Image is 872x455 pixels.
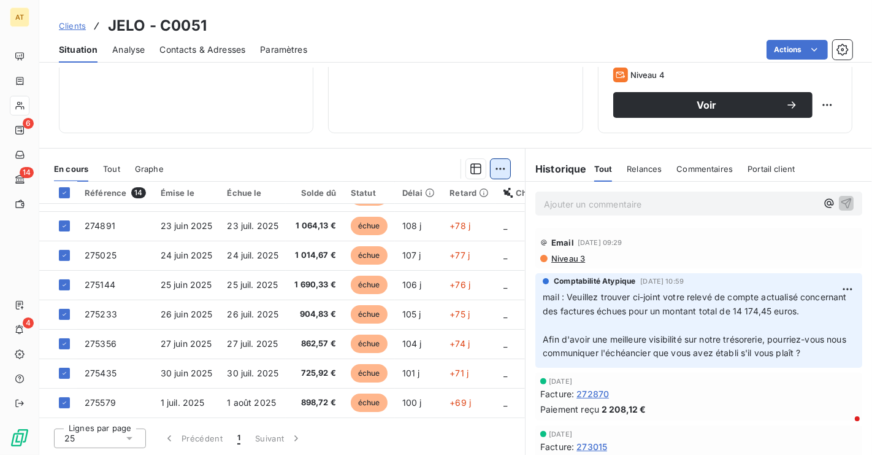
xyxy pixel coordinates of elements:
span: 1 [237,432,240,445]
span: En cours [54,164,88,174]
span: 106 j [402,279,422,290]
span: _ [503,397,507,408]
h3: JELO - C0051 [108,15,207,37]
span: 27 juin 2025 [161,338,212,349]
button: Précédent [156,426,230,451]
span: Facture : [540,387,574,400]
span: 101 j [402,368,420,378]
span: 275435 [85,368,117,378]
div: Statut [351,188,388,198]
span: 4 [23,317,34,329]
span: Facture : [540,440,574,453]
span: mail : Veuillez trouver ci-joint votre relevé de compte actualisé ​concernant des factures échues... [543,292,849,316]
button: 1 [230,426,248,451]
button: Voir [613,92,813,118]
div: Délai [402,188,435,198]
div: Échue le [227,188,278,198]
span: 108 j [402,220,422,231]
span: Tout [594,164,613,174]
span: échue [351,335,388,353]
span: 272870 [576,387,609,400]
span: _ [503,338,507,349]
span: 274891 [85,220,115,231]
span: 862,57 € [293,338,336,350]
span: 273015 [576,440,607,453]
span: échue [351,217,388,235]
span: 725,92 € [293,367,336,379]
span: Afin d'avoir une meilleure visibilité sur notre trésorerie, pourriez-vous nous communiquer l'éché... [543,334,849,359]
span: 24 juin 2025 [161,250,213,260]
span: Clients [59,21,86,31]
span: +77 j [449,250,470,260]
span: +71 j [449,368,469,378]
div: Solde dû [293,188,336,198]
span: _ [503,250,507,260]
div: Émise le [161,188,213,198]
span: 275144 [85,279,115,290]
span: 898,72 € [293,397,336,409]
span: 26 juin 2025 [161,309,213,319]
div: Chorus Pro [503,188,560,198]
span: [DATE] [549,378,572,385]
span: Commentaires [676,164,733,174]
span: 27 juil. 2025 [227,338,278,349]
div: Retard [449,188,489,198]
span: +78 j [449,220,470,231]
span: Portail client [748,164,795,174]
span: 6 [23,118,34,129]
button: Suivant [248,426,310,451]
span: 1 juil. 2025 [161,397,205,408]
span: 275356 [85,338,117,349]
span: Tout [103,164,120,174]
span: _ [503,309,507,319]
div: Référence [85,187,146,198]
span: Graphe [135,164,164,174]
iframe: Intercom live chat [830,413,860,443]
span: Niveau 4 [630,70,665,80]
span: 100 j [402,397,422,408]
span: Email [551,238,574,247]
span: [DATE] [549,430,572,438]
span: Situation [59,44,98,56]
span: Relances [627,164,662,174]
span: 904,83 € [293,308,336,321]
span: Contacts & Adresses [159,44,245,56]
span: Comptabilité Atypique [554,276,635,287]
span: 275579 [85,397,116,408]
span: 25 juin 2025 [161,279,212,290]
span: 14 [131,187,145,198]
span: [DATE] 09:29 [578,239,622,246]
span: 107 j [402,250,421,260]
h6: Historique [526,161,587,176]
span: _ [503,220,507,231]
span: échue [351,394,388,412]
span: échue [351,246,388,265]
span: Analyse [112,44,145,56]
span: +75 j [449,309,470,319]
span: 23 juin 2025 [161,220,213,231]
span: échue [351,305,388,324]
span: 1 014,67 € [293,249,336,262]
span: 24 juil. 2025 [227,250,278,260]
div: AT [10,7,29,27]
span: 25 [64,432,75,445]
span: +76 j [449,279,470,290]
span: 30 juil. 2025 [227,368,278,378]
span: 104 j [402,338,422,349]
span: _ [503,368,507,378]
span: [DATE] 10:59 [640,278,684,285]
a: Clients [59,20,86,32]
span: 1 août 2025 [227,397,276,408]
span: 2 208,12 € [602,403,646,416]
span: 105 j [402,309,421,319]
button: Actions [767,40,828,60]
span: 275025 [85,250,117,260]
span: 26 juil. 2025 [227,309,278,319]
span: 1 690,33 € [293,279,336,291]
span: 25 juil. 2025 [227,279,278,290]
span: 1 064,13 € [293,220,336,232]
span: Voir [628,100,786,110]
span: Paiement reçu [540,403,599,416]
span: échue [351,364,388,383]
img: Logo LeanPay [10,428,29,448]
